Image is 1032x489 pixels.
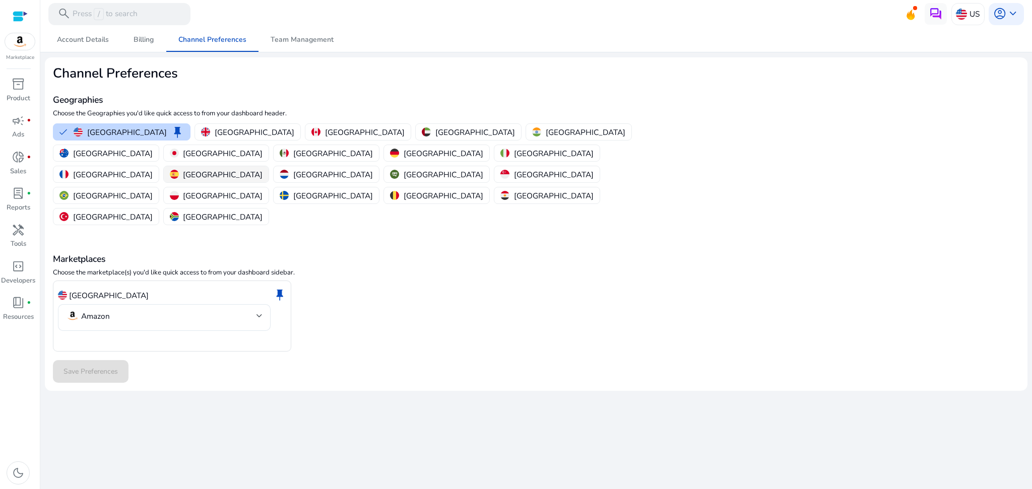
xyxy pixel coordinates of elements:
p: [GEOGRAPHIC_DATA] [293,148,373,159]
p: [GEOGRAPHIC_DATA] [325,127,405,137]
img: us.svg [74,127,83,136]
img: ca.svg [311,127,320,136]
span: fiber_manual_record [27,301,31,305]
span: Channel Preferences [178,36,246,43]
span: code_blocks [12,260,25,273]
p: Ads [12,130,24,140]
img: de.svg [390,149,399,158]
img: se.svg [280,191,289,200]
img: it.svg [500,149,509,158]
img: us.svg [58,291,67,300]
p: [GEOGRAPHIC_DATA] [183,190,263,201]
span: book_4 [12,296,25,309]
span: Team Management [271,36,334,43]
p: Choose the marketplace(s) you'd like quick access to from your dashboard sidebar. [53,268,1019,278]
img: in.svg [532,127,541,136]
img: fr.svg [59,170,69,179]
span: search [57,7,71,20]
p: [GEOGRAPHIC_DATA] [69,290,149,301]
img: au.svg [59,149,69,158]
span: keyboard_arrow_down [1006,7,1019,20]
img: be.svg [390,191,399,200]
img: eg.svg [500,191,509,200]
img: br.svg [59,191,69,200]
p: [GEOGRAPHIC_DATA] [183,212,263,222]
p: Amazon [81,311,110,321]
img: nl.svg [280,170,289,179]
span: handyman [12,224,25,237]
p: Resources [3,312,34,322]
p: [GEOGRAPHIC_DATA] [183,148,263,159]
img: amazon.svg [66,309,79,322]
img: amazon.svg [5,33,35,50]
p: Developers [1,276,35,286]
span: / [94,8,103,20]
span: dark_mode [12,466,25,479]
img: es.svg [170,170,179,179]
p: [GEOGRAPHIC_DATA] [73,169,153,180]
img: us.svg [956,9,967,20]
p: Marketplace [6,54,34,61]
p: [GEOGRAPHIC_DATA] [215,127,294,137]
img: jp.svg [170,149,179,158]
img: sa.svg [390,170,399,179]
img: tr.svg [59,212,69,221]
p: [GEOGRAPHIC_DATA] [73,190,153,201]
p: [GEOGRAPHIC_DATA] [73,212,153,222]
p: Press to search [73,8,138,20]
p: [GEOGRAPHIC_DATA] [404,148,483,159]
p: [GEOGRAPHIC_DATA] [73,148,153,159]
p: [GEOGRAPHIC_DATA] [404,169,483,180]
p: [GEOGRAPHIC_DATA] [546,127,625,137]
p: [GEOGRAPHIC_DATA] [293,190,373,201]
span: fiber_manual_record [27,191,31,196]
span: Account Details [57,36,109,43]
p: [GEOGRAPHIC_DATA] [514,148,594,159]
h4: Marketplaces [53,254,1019,264]
h4: Geographies [53,95,697,105]
p: [GEOGRAPHIC_DATA] [435,127,515,137]
p: [GEOGRAPHIC_DATA] [183,169,263,180]
span: fiber_manual_record [27,118,31,123]
img: uk.svg [201,127,210,136]
p: [GEOGRAPHIC_DATA] [404,190,483,201]
p: [GEOGRAPHIC_DATA] [514,169,594,180]
span: fiber_manual_record [27,155,31,160]
span: lab_profile [12,187,25,200]
p: [GEOGRAPHIC_DATA] [293,169,373,180]
span: keep [171,125,184,138]
span: Billing [134,36,154,43]
img: ae.svg [422,127,431,136]
p: [GEOGRAPHIC_DATA] [87,127,167,137]
span: inventory_2 [12,78,25,91]
p: [GEOGRAPHIC_DATA] [514,190,594,201]
h2: Channel Preferences [53,65,697,82]
span: keep [273,288,286,301]
span: campaign [12,114,25,127]
img: mx.svg [280,149,289,158]
img: za.svg [170,212,179,221]
p: Reports [7,203,30,213]
span: donut_small [12,151,25,164]
p: Sales [10,167,26,177]
p: US [970,5,980,23]
p: Choose the Geographies you'd like quick access to from your dashboard header. [53,109,697,119]
p: Product [7,94,30,104]
img: pl.svg [170,191,179,200]
p: Tools [11,239,26,249]
span: account_circle [993,7,1006,20]
img: sg.svg [500,170,509,179]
